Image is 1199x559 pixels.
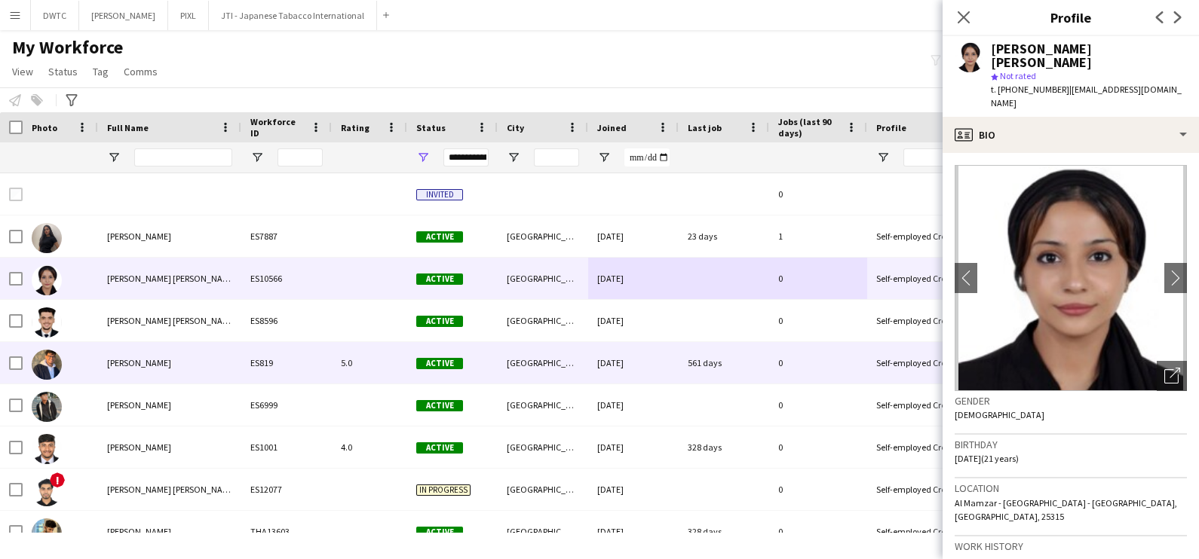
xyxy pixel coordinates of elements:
[107,484,237,495] span: [PERSON_NAME] [PERSON_NAME]
[955,453,1019,464] span: [DATE] (21 years)
[6,62,39,81] a: View
[867,426,964,468] div: Self-employed Crew
[241,342,332,383] div: ES819
[50,472,65,487] span: !
[241,426,332,468] div: ES1001
[168,1,209,30] button: PIXL
[32,518,62,548] img: Abadul Haque
[32,434,62,464] img: Aaron Saji
[769,469,867,510] div: 0
[118,62,164,81] a: Comms
[48,65,78,78] span: Status
[955,497,1177,522] span: Al Mamzar - [GEOGRAPHIC_DATA] - [GEOGRAPHIC_DATA], [GEOGRAPHIC_DATA], 25315
[416,273,463,285] span: Active
[32,476,62,506] img: Aashir Imran
[588,511,679,552] div: [DATE]
[769,384,867,426] div: 0
[597,151,611,164] button: Open Filter Menu
[867,469,964,510] div: Self-employed Crew
[32,265,62,295] img: Aaliyah Riyaz
[32,350,62,380] img: Aaqil Shiraz
[1000,70,1036,81] span: Not rated
[124,65,158,78] span: Comms
[867,258,964,299] div: Self-employed Crew
[250,116,305,139] span: Workforce ID
[209,1,377,30] button: JTI - Japanese Tabacco International
[679,342,769,383] div: 561 days
[778,116,840,139] span: Jobs (last 90 days)
[32,122,57,133] span: Photo
[107,231,171,242] span: [PERSON_NAME]
[876,151,890,164] button: Open Filter Menu
[769,426,867,468] div: 0
[63,91,81,109] app-action-btn: Advanced filters
[624,148,670,166] input: Joined Filter Input
[597,122,627,133] span: Joined
[498,215,588,257] div: [GEOGRAPHIC_DATA]
[416,527,463,538] span: Active
[867,342,964,383] div: Self-employed Crew
[867,300,964,341] div: Self-employed Crew
[867,384,964,426] div: Self-employed Crew
[12,36,123,59] span: My Workforce
[534,148,579,166] input: City Filter Input
[498,258,588,299] div: [GEOGRAPHIC_DATA]
[241,215,332,257] div: ES7887
[416,122,446,133] span: Status
[107,526,171,537] span: [PERSON_NAME]
[93,65,109,78] span: Tag
[107,441,171,453] span: [PERSON_NAME]
[588,300,679,341] div: [DATE]
[416,189,463,200] span: Invited
[507,122,524,133] span: City
[241,384,332,426] div: ES6999
[688,122,722,133] span: Last job
[588,384,679,426] div: [DATE]
[498,300,588,341] div: [GEOGRAPHIC_DATA]
[12,65,33,78] span: View
[107,399,171,411] span: [PERSON_NAME]
[679,215,769,257] div: 23 days
[32,392,62,422] img: Aaron Calma
[679,426,769,468] div: 328 days
[991,42,1187,69] div: [PERSON_NAME] [PERSON_NAME]
[769,215,867,257] div: 1
[769,300,867,341] div: 0
[416,358,463,369] span: Active
[416,316,463,327] span: Active
[498,384,588,426] div: [GEOGRAPHIC_DATA]
[134,148,232,166] input: Full Name Filter Input
[416,442,463,454] span: Active
[769,173,867,215] div: 0
[241,258,332,299] div: ES10566
[588,215,679,257] div: [DATE]
[107,357,171,368] span: [PERSON_NAME]
[107,122,149,133] span: Full Name
[79,1,168,30] button: [PERSON_NAME]
[903,148,955,166] input: Profile Filter Input
[416,400,463,411] span: Active
[107,315,237,326] span: [PERSON_NAME] [PERSON_NAME]
[991,84,1069,95] span: t. [PHONE_NUMBER]
[588,342,679,383] div: [DATE]
[498,426,588,468] div: [GEOGRAPHIC_DATA]
[498,469,588,510] div: [GEOGRAPHIC_DATA]
[867,511,964,552] div: Self-employed Crew
[341,122,370,133] span: Rating
[769,511,867,552] div: 0
[332,426,407,468] div: 4.0
[876,122,906,133] span: Profile
[507,151,520,164] button: Open Filter Menu
[278,148,323,166] input: Workforce ID Filter Input
[416,151,430,164] button: Open Filter Menu
[679,511,769,552] div: 328 days
[107,151,121,164] button: Open Filter Menu
[991,84,1182,108] span: | [EMAIL_ADDRESS][DOMAIN_NAME]
[955,539,1187,553] h3: Work history
[943,8,1199,27] h3: Profile
[498,511,588,552] div: [GEOGRAPHIC_DATA]
[955,165,1187,391] img: Crew avatar or photo
[241,300,332,341] div: ES8596
[588,258,679,299] div: [DATE]
[955,481,1187,495] h3: Location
